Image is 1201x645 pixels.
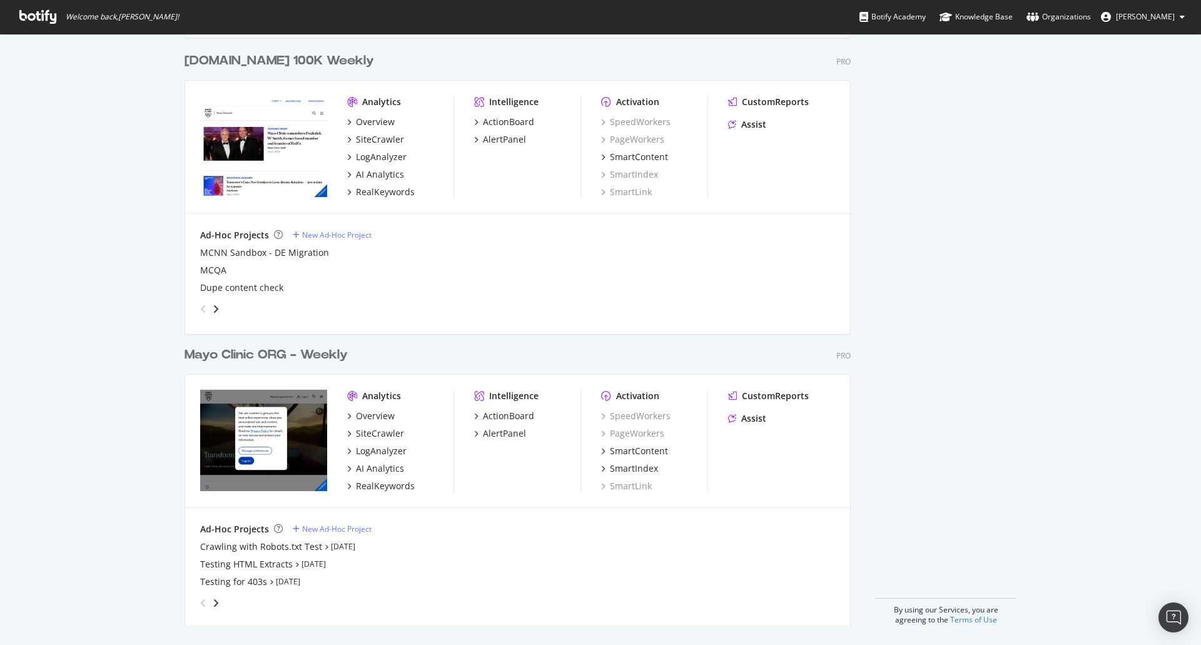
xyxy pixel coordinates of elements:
a: LogAnalyzer [347,151,407,163]
a: Testing HTML Extracts [200,558,293,571]
a: CustomReports [728,390,809,402]
a: SmartContent [601,445,668,457]
div: SiteCrawler [356,427,404,440]
div: RealKeywords [356,480,415,492]
div: Assist [741,118,766,131]
div: New Ad-Hoc Project [302,230,372,240]
div: By using our Services, you are agreeing to the [875,598,1016,625]
a: ActionBoard [474,410,534,422]
button: [PERSON_NAME] [1091,7,1195,27]
a: SiteCrawler [347,427,404,440]
a: SpeedWorkers [601,116,671,128]
a: SmartContent [601,151,668,163]
div: Ad-Hoc Projects [200,229,269,241]
a: Crawling with Robots.txt Test [200,541,322,553]
img: newsnetwork.mayoclinic.org [200,96,327,197]
div: angle-right [211,303,220,315]
div: Botify Academy [859,11,926,23]
a: ActionBoard [474,116,534,128]
a: RealKeywords [347,480,415,492]
a: Overview [347,116,395,128]
a: AI Analytics [347,462,404,475]
div: Activation [616,96,659,108]
div: Pro [836,350,851,361]
span: Welcome back, [PERSON_NAME] ! [66,12,179,22]
a: New Ad-Hoc Project [293,230,372,240]
div: SmartContent [610,445,668,457]
div: Intelligence [489,390,539,402]
a: PageWorkers [601,427,664,440]
span: Jose Fausto Martinez [1116,11,1175,22]
div: RealKeywords [356,186,415,198]
div: Activation [616,390,659,402]
a: AlertPanel [474,427,526,440]
div: ActionBoard [483,410,534,422]
a: Assist [728,412,766,425]
div: Analytics [362,96,401,108]
a: Dupe content check [200,282,283,294]
a: MCNN Sandbox - DE Migration [200,246,329,259]
a: PageWorkers [601,133,664,146]
div: angle-right [211,597,220,609]
div: Ad-Hoc Projects [200,523,269,536]
a: SiteCrawler [347,133,404,146]
div: Mayo Clinic ORG - Weekly [185,346,348,364]
div: AI Analytics [356,462,404,475]
a: [DOMAIN_NAME] 100K Weekly [185,52,379,70]
div: Assist [741,412,766,425]
div: AlertPanel [483,427,526,440]
div: AlertPanel [483,133,526,146]
div: LogAnalyzer [356,445,407,457]
a: Terms of Use [950,614,997,625]
div: CustomReports [742,390,809,402]
div: SmartIndex [610,462,658,475]
a: RealKeywords [347,186,415,198]
a: Overview [347,410,395,422]
a: SmartIndex [601,168,658,181]
div: angle-left [195,593,211,613]
a: New Ad-Hoc Project [293,524,372,534]
div: Knowledge Base [940,11,1013,23]
div: Organizations [1026,11,1091,23]
div: Analytics [362,390,401,402]
a: SmartLink [601,480,652,492]
a: [DATE] [331,541,355,552]
div: Intelligence [489,96,539,108]
img: mayoclinic.org [200,390,327,491]
a: AI Analytics [347,168,404,181]
a: SmartIndex [601,462,658,475]
a: SmartLink [601,186,652,198]
div: [DOMAIN_NAME] 100K Weekly [185,52,374,70]
div: ActionBoard [483,116,534,128]
a: Testing for 403s [200,576,267,588]
div: AI Analytics [356,168,404,181]
a: AlertPanel [474,133,526,146]
a: Assist [728,118,766,131]
div: Overview [356,410,395,422]
div: LogAnalyzer [356,151,407,163]
a: MCQA [200,264,226,277]
div: Pro [836,56,851,67]
a: SpeedWorkers [601,410,671,422]
a: LogAnalyzer [347,445,407,457]
a: [DATE] [302,559,326,569]
a: [DATE] [276,576,300,587]
a: Mayo Clinic ORG - Weekly [185,346,353,364]
div: New Ad-Hoc Project [302,524,372,534]
div: Overview [356,116,395,128]
div: SiteCrawler [356,133,404,146]
div: SmartContent [610,151,668,163]
div: Open Intercom Messenger [1158,602,1188,632]
a: CustomReports [728,96,809,108]
div: angle-left [195,299,211,319]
